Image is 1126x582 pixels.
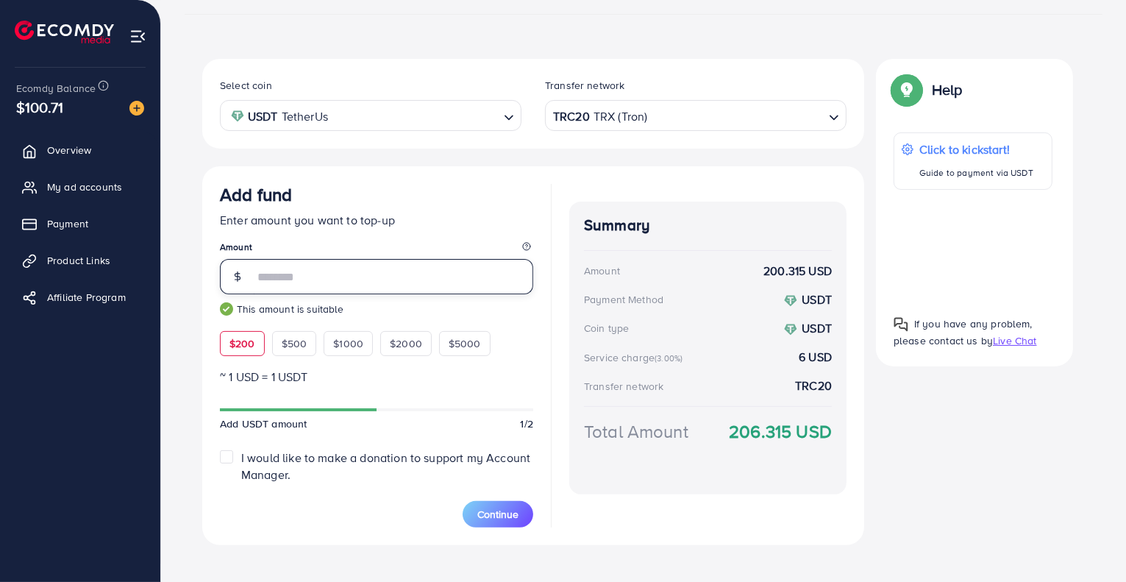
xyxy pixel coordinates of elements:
[932,81,963,99] p: Help
[220,184,292,205] h3: Add fund
[553,106,590,127] strong: TRC20
[11,135,149,165] a: Overview
[47,253,110,268] span: Product Links
[784,323,797,336] img: coin
[795,377,832,394] strong: TRC20
[1063,516,1115,571] iframe: Chat
[16,96,63,118] span: $100.71
[545,78,625,93] label: Transfer network
[11,172,149,202] a: My ad accounts
[784,294,797,308] img: coin
[463,501,533,528] button: Continue
[802,320,832,336] strong: USDT
[449,336,481,351] span: $5000
[16,81,96,96] span: Ecomdy Balance
[521,416,533,431] span: 1/2
[220,302,233,316] img: guide
[655,352,683,364] small: (3.00%)
[47,290,126,305] span: Affiliate Program
[220,302,533,316] small: This amount is suitable
[241,450,530,483] span: I would like to make a donation to support my Account Manager.
[11,283,149,312] a: Affiliate Program
[799,349,832,366] strong: 6 USD
[584,263,620,278] div: Amount
[584,216,832,235] h4: Summary
[333,336,363,351] span: $1000
[802,291,832,308] strong: USDT
[894,316,1033,348] span: If you have any problem, please contact us by
[11,209,149,238] a: Payment
[584,379,664,394] div: Transfer network
[282,106,328,127] span: TetherUs
[584,419,688,444] div: Total Amount
[282,336,307,351] span: $500
[15,21,114,43] img: logo
[649,104,823,127] input: Search for option
[220,78,272,93] label: Select coin
[919,141,1033,158] p: Click to kickstart!
[47,180,122,194] span: My ad accounts
[231,110,244,123] img: coin
[47,143,91,157] span: Overview
[584,350,687,365] div: Service charge
[919,164,1033,182] p: Guide to payment via USDT
[229,336,255,351] span: $200
[47,216,88,231] span: Payment
[129,101,144,116] img: image
[129,28,146,45] img: menu
[390,336,422,351] span: $2000
[993,333,1036,348] span: Live Chat
[477,507,519,522] span: Continue
[584,292,663,307] div: Payment Method
[11,246,149,275] a: Product Links
[594,106,648,127] span: TRX (Tron)
[220,241,533,259] legend: Amount
[763,263,832,280] strong: 200.315 USD
[894,317,908,332] img: Popup guide
[248,106,278,127] strong: USDT
[894,77,920,103] img: Popup guide
[729,419,832,444] strong: 206.315 USD
[220,211,533,229] p: Enter amount you want to top-up
[220,416,307,431] span: Add USDT amount
[545,100,847,130] div: Search for option
[220,368,533,386] p: ~ 1 USD = 1 USDT
[332,104,498,127] input: Search for option
[220,100,521,130] div: Search for option
[584,321,629,336] div: Coin type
